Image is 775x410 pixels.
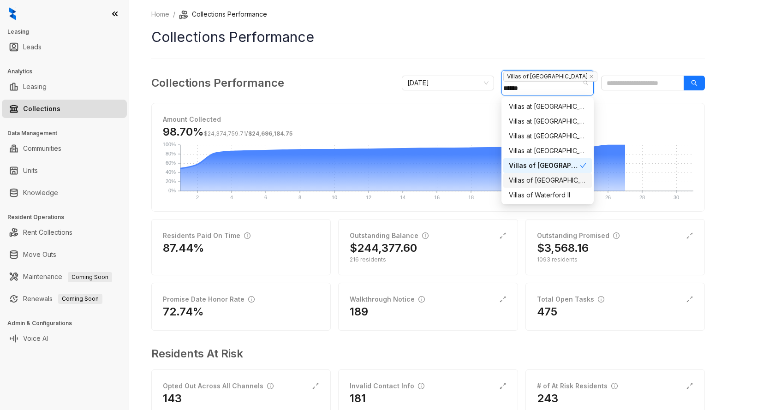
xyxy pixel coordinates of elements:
span: info-circle [613,232,620,239]
h3: Collections Performance [151,75,284,91]
div: Opted Out Across All Channels [163,381,274,391]
h3: Leasing [7,28,129,36]
div: Villas of [GEOGRAPHIC_DATA] I [509,175,586,185]
a: Communities [23,139,61,158]
h2: 189 [350,304,368,319]
strong: Amount Collected [163,115,221,123]
text: 0% [168,188,176,193]
span: expand-alt [686,382,693,390]
div: Villas at [GEOGRAPHIC_DATA] [509,116,586,126]
div: Villas at [GEOGRAPHIC_DATA] I [509,131,586,141]
text: 20% [166,178,176,184]
span: info-circle [598,296,604,303]
h3: Analytics [7,67,129,76]
h2: 143 [163,391,182,406]
div: Villas of [GEOGRAPHIC_DATA] [509,160,580,171]
h3: Resident Operations [7,213,129,221]
a: Rent Collections [23,223,72,242]
div: Villas at [GEOGRAPHIC_DATA] [509,146,586,156]
text: 60% [166,160,176,166]
span: expand-alt [499,232,507,239]
a: Knowledge [23,184,58,202]
span: August 2025 [407,76,489,90]
div: Villas of Waterford I [503,173,592,188]
li: / [173,9,175,19]
h2: 243 [537,391,558,406]
h1: Collections Performance [151,27,705,48]
span: / [204,130,292,137]
div: Outstanding Promised [537,231,620,241]
text: 10 [332,195,337,200]
li: Collections [2,100,127,118]
li: Move Outs [2,245,127,264]
li: Leads [2,38,127,56]
span: info-circle [418,296,425,303]
text: 40% [166,169,176,175]
a: Collections [23,100,60,118]
span: expand-alt [686,232,693,239]
div: Total Open Tasks [537,294,604,304]
div: Residents Paid On Time [163,231,250,241]
span: $24,696,184.75 [248,130,292,137]
li: Units [2,161,127,180]
div: 216 residents [350,256,506,264]
span: Coming Soon [68,272,112,282]
div: Villas of Waterford II [503,188,592,202]
li: Rent Collections [2,223,127,242]
span: search [691,80,697,86]
h2: 181 [350,391,366,406]
li: Collections Performance [179,9,267,19]
div: Villas at Aspen Park [503,99,592,114]
text: 4 [230,195,233,200]
text: 80% [166,151,176,156]
li: Renewals [2,290,127,308]
span: Villas of [GEOGRAPHIC_DATA] [503,71,597,82]
span: info-circle [244,232,250,239]
div: Invalid Contact Info [350,381,424,391]
div: Villas at Stonebridge II [503,143,592,158]
div: Villas at Stonebridge [503,114,592,129]
div: Villas at Stonebridge I [503,129,592,143]
div: Promise Date Honor Rate [163,294,255,304]
span: check [580,162,586,169]
a: Units [23,161,38,180]
span: close [589,74,594,79]
img: logo [9,7,16,20]
li: Maintenance [2,267,127,286]
text: 28 [639,195,645,200]
a: Home [149,9,171,19]
h2: 72.74% [163,304,204,319]
span: info-circle [422,232,429,239]
div: Outstanding Balance [350,231,429,241]
span: expand-alt [499,382,507,390]
text: 100% [163,142,176,147]
span: expand-alt [312,382,319,390]
div: 1093 residents [537,256,693,264]
text: 18 [468,195,474,200]
text: 16 [434,195,440,200]
text: 30 [674,195,679,200]
a: Move Outs [23,245,56,264]
h3: Admin & Configurations [7,319,129,327]
span: $24,374,759.71 [204,130,246,137]
li: Leasing [2,77,127,96]
div: Villas of Waterford [503,158,592,173]
text: 26 [605,195,611,200]
a: Voice AI [23,329,48,348]
li: Knowledge [2,184,127,202]
div: Villas of Waterford II [509,190,586,200]
a: RenewalsComing Soon [23,290,102,308]
h2: 475 [537,304,557,319]
li: Communities [2,139,127,158]
div: Walkthrough Notice [350,294,425,304]
text: 12 [366,195,371,200]
h2: 87.44% [163,241,204,256]
h3: Residents At Risk [151,345,697,362]
h3: Data Management [7,129,129,137]
span: info-circle [248,296,255,303]
span: Coming Soon [58,294,102,304]
div: Villas at [GEOGRAPHIC_DATA] [509,101,586,112]
text: 14 [400,195,405,200]
span: info-circle [418,383,424,389]
div: # of At Risk Residents [537,381,618,391]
